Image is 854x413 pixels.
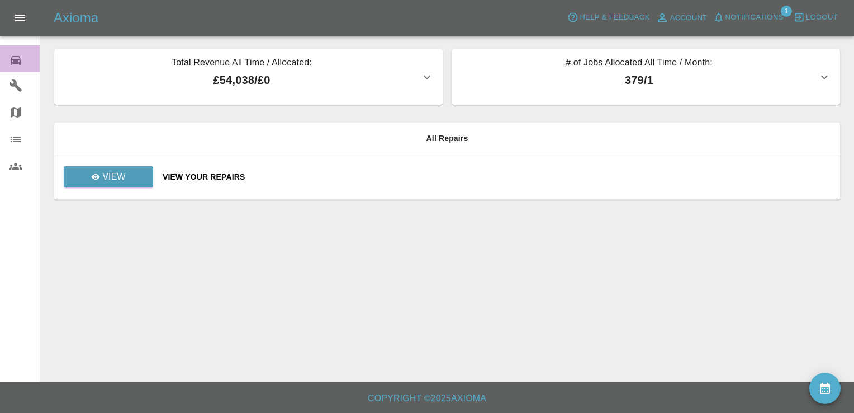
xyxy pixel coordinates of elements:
[670,12,708,25] span: Account
[7,4,34,31] button: Open drawer
[806,11,838,24] span: Logout
[461,72,818,88] p: 379 / 1
[9,391,845,406] h6: Copyright © 2025 Axioma
[64,166,153,187] a: View
[452,49,840,105] button: # of Jobs Allocated All Time / Month:379/1
[54,49,443,105] button: Total Revenue All Time / Allocated:£54,038/£0
[809,373,841,404] button: availability
[63,172,154,181] a: View
[163,171,831,182] a: View Your Repairs
[54,123,840,154] th: All Repairs
[791,9,841,26] button: Logout
[580,11,649,24] span: Help & Feedback
[710,9,786,26] button: Notifications
[63,56,420,72] p: Total Revenue All Time / Allocated:
[102,170,126,184] p: View
[564,9,652,26] button: Help & Feedback
[781,6,792,17] span: 1
[653,9,710,27] a: Account
[63,72,420,88] p: £54,038 / £0
[461,56,818,72] p: # of Jobs Allocated All Time / Month:
[725,11,784,24] span: Notifications
[54,9,98,27] h5: Axioma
